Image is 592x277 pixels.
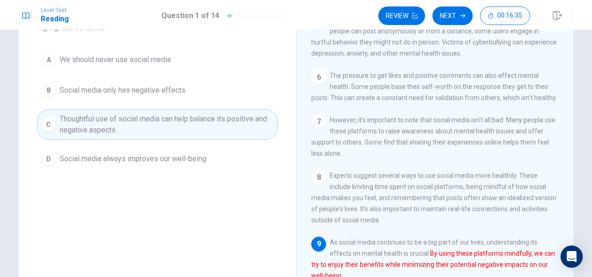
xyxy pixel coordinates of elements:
[432,6,473,25] button: Next
[60,113,273,136] span: Thoughtful use of social media can help balance its positive and negative aspects
[41,117,56,132] div: C
[60,54,171,65] span: We should never use social media
[60,85,185,96] span: Social media only has negative effects
[311,114,326,129] div: 7
[41,83,56,98] div: B
[37,79,277,102] button: BSocial media only has negative effects
[311,72,557,101] span: The pressure to get likes and positive comments can also affect mental health. Some people base t...
[60,153,206,164] span: Social media always improves our well-being
[378,6,425,25] button: Review
[37,109,277,140] button: CThoughtful use of social media can help balance its positive and negative aspects
[41,151,56,166] div: D
[311,172,556,224] span: Experts suggest several ways to use social media more healthily. These include limiting time spen...
[311,70,326,85] div: 6
[480,6,530,25] button: 00:16:35
[311,116,555,157] span: However, it's important to note that social media isn't all bad. Many people use these platforms ...
[161,10,219,21] h1: Question 1 of 14
[41,13,69,25] h1: Reading
[311,170,326,185] div: 8
[561,246,583,268] div: Open Intercom Messenger
[497,12,522,19] span: 00:16:35
[41,7,69,13] span: Level Test
[37,48,277,71] button: AWe should never use social media
[311,237,326,252] div: 9
[37,147,277,170] button: DSocial media always improves our well-being
[41,52,56,67] div: A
